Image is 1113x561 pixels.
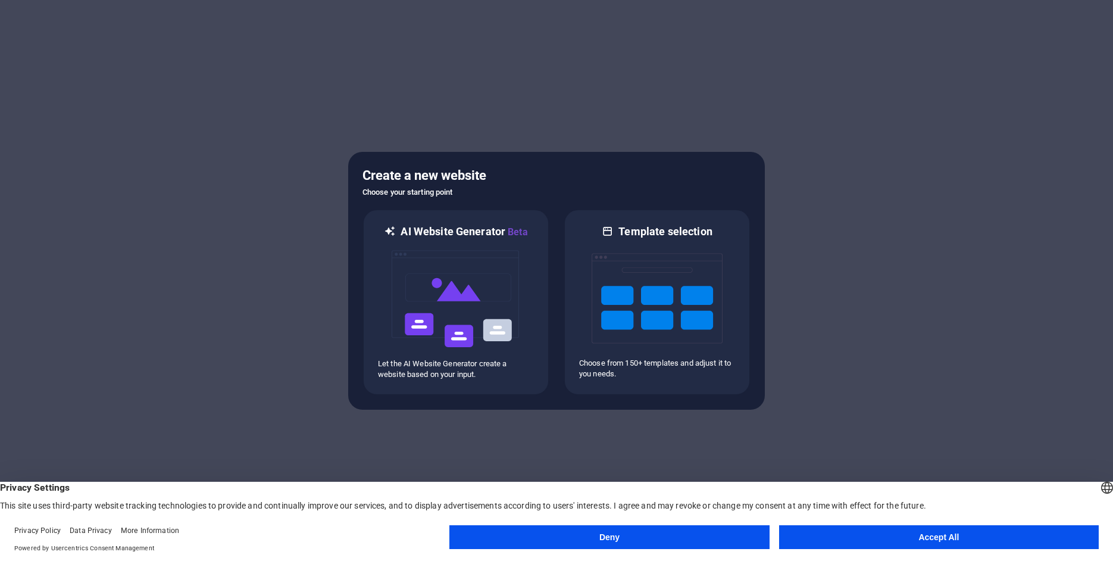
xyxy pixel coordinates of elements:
h6: Choose your starting point [362,185,751,200]
h5: Create a new website [362,166,751,185]
div: AI Website GeneratorBetaaiLet the AI Website Generator create a website based on your input. [362,209,549,395]
span: Beta [505,226,528,238]
div: Template selectionChoose from 150+ templates and adjust it to you needs. [564,209,751,395]
h6: AI Website Generator [401,225,527,239]
p: Let the AI Website Generator create a website based on your input. [378,359,534,380]
img: ai [390,239,521,359]
h6: Template selection [618,225,712,239]
p: Choose from 150+ templates and adjust it to you needs. [579,358,735,379]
